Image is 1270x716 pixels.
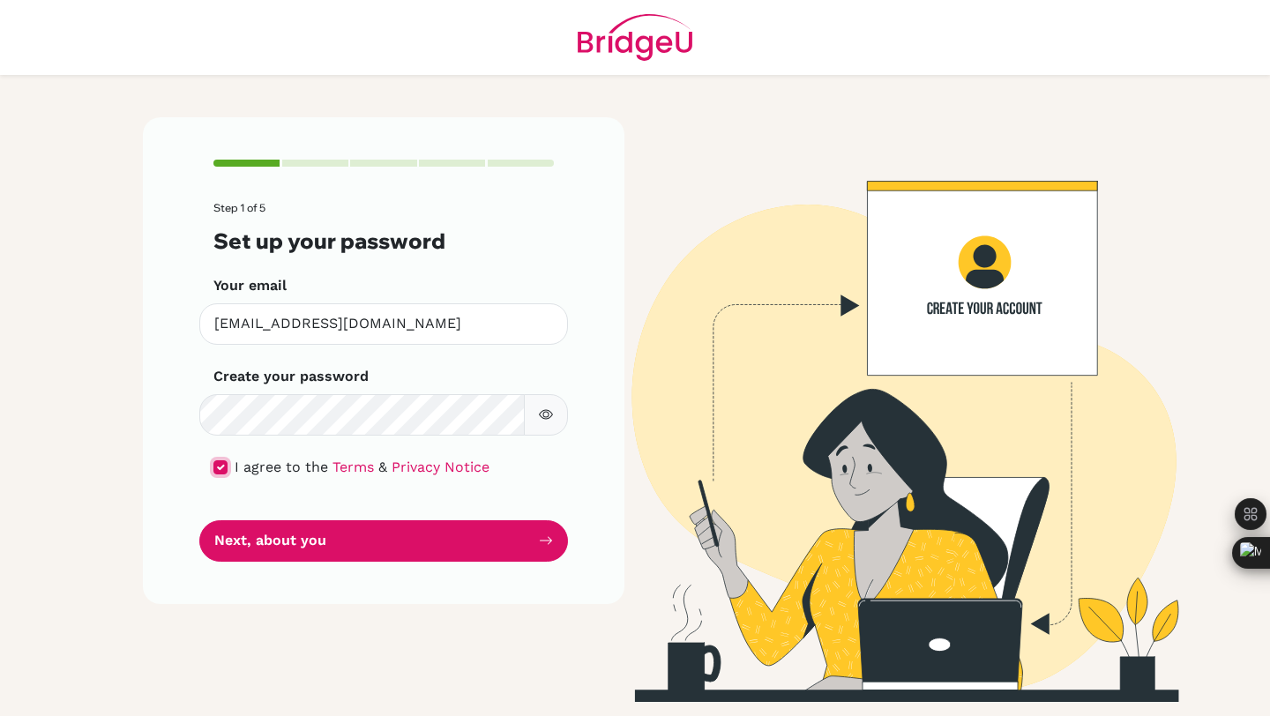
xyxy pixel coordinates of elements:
span: & [378,459,387,475]
label: Create your password [213,366,369,387]
span: I agree to the [235,459,328,475]
label: Your email [213,275,287,296]
button: Next, about you [199,520,568,562]
a: Terms [332,459,374,475]
span: Step 1 of 5 [213,201,265,214]
a: Privacy Notice [392,459,489,475]
input: Insert your email* [199,303,568,345]
h3: Set up your password [213,228,554,254]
